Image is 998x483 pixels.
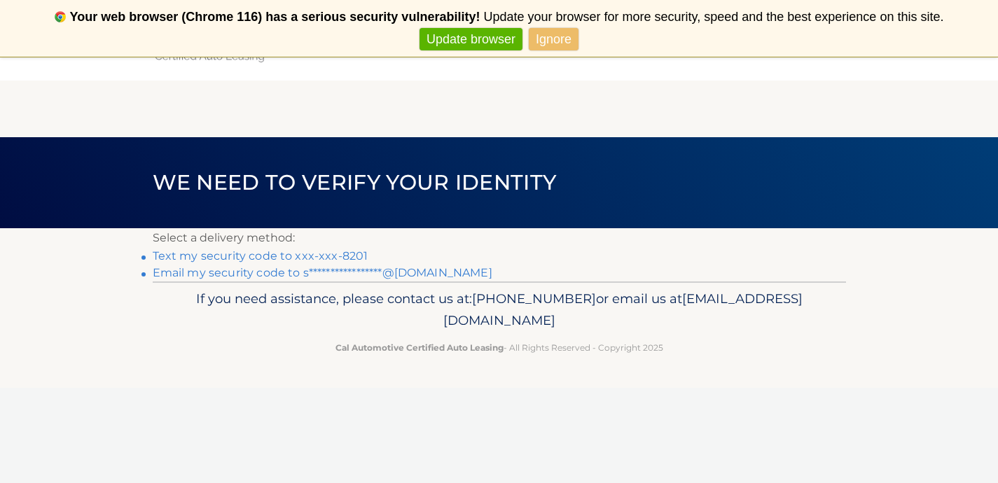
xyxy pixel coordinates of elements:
a: Update browser [420,28,522,51]
p: Select a delivery method: [153,228,846,248]
span: [PHONE_NUMBER] [472,290,596,307]
b: Your web browser (Chrome 116) has a serious security vulnerability! [70,10,480,24]
p: If you need assistance, please contact us at: or email us at [162,288,837,332]
strong: Cal Automotive Certified Auto Leasing [335,342,504,353]
span: We need to verify your identity [153,169,557,195]
p: - All Rights Reserved - Copyright 2025 [162,340,837,355]
a: Ignore [529,28,578,51]
span: Update your browser for more security, speed and the best experience on this site. [483,10,943,24]
a: Text my security code to xxx-xxx-8201 [153,249,368,262]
